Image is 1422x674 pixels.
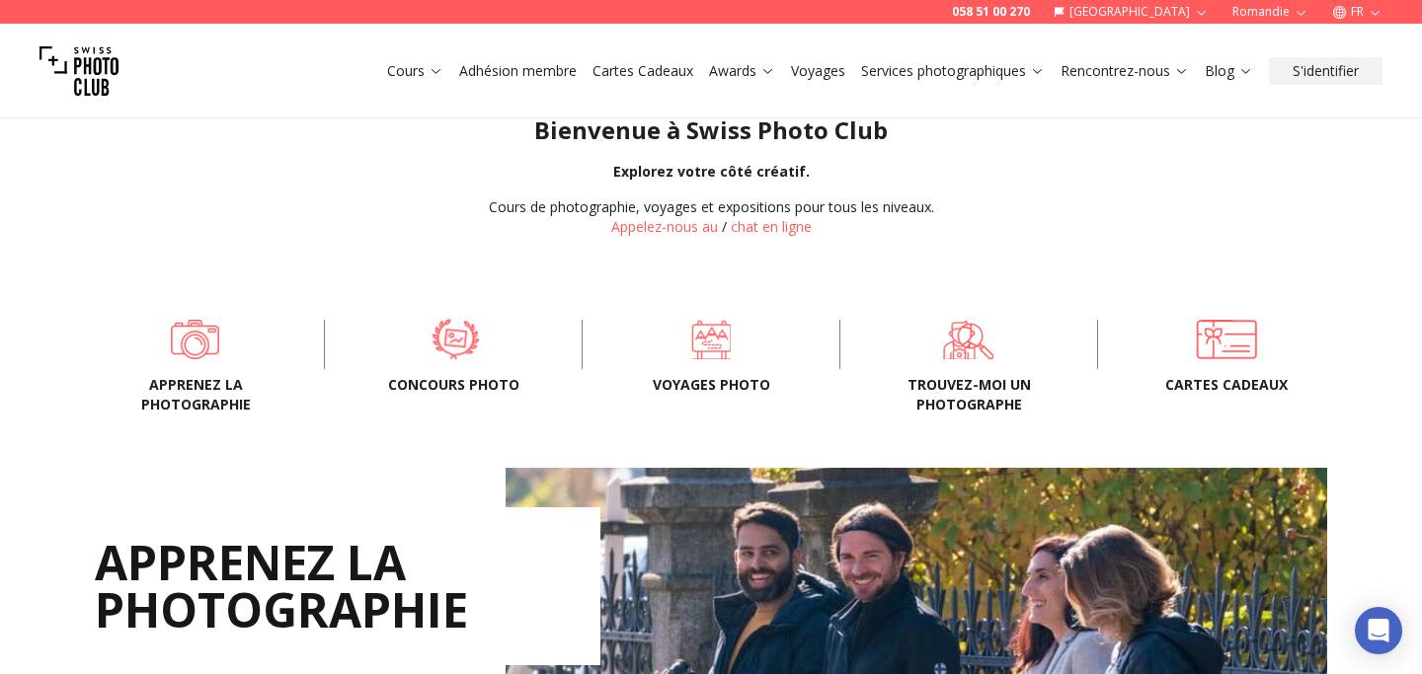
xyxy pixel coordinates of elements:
[872,320,1066,359] a: Trouvez-moi un photographe
[1355,607,1402,654] div: Open Intercom Messenger
[95,507,600,665] h2: APPRENEZ LA PHOTOGRAPHIE
[783,57,853,85] button: Voyages
[356,375,550,395] span: Concours Photo
[99,320,292,359] a: Apprenez la photographie
[952,4,1030,20] a: 058 51 00 270
[1205,61,1253,81] a: Blog
[872,375,1066,414] span: Trouvez-moi un photographe
[791,61,845,81] a: Voyages
[1130,375,1323,395] span: Cartes cadeaux
[387,61,443,81] a: Cours
[1269,57,1382,85] button: S'identifier
[592,61,693,81] a: Cartes Cadeaux
[489,197,934,217] div: Cours de photographie, voyages et expositions pour tous les niveaux.
[16,114,1406,146] h1: Bienvenue à Swiss Photo Club
[459,61,577,81] a: Adhésion membre
[853,57,1053,85] button: Services photographiques
[1130,320,1323,359] a: Cartes cadeaux
[356,320,550,359] a: Concours Photo
[1053,57,1197,85] button: Rencontrez-nous
[379,57,451,85] button: Cours
[701,57,783,85] button: Awards
[611,217,718,236] a: Appelez-nous au
[614,320,808,359] a: Voyages photo
[1197,57,1261,85] button: Blog
[1061,61,1189,81] a: Rencontrez-nous
[709,61,775,81] a: Awards
[731,217,812,237] button: chat en ligne
[39,32,118,111] img: Swiss photo club
[489,197,934,237] div: /
[451,57,585,85] button: Adhésion membre
[614,375,808,395] span: Voyages photo
[16,162,1406,182] div: Explorez votre côté créatif.
[585,57,701,85] button: Cartes Cadeaux
[861,61,1045,81] a: Services photographiques
[99,375,292,414] span: Apprenez la photographie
